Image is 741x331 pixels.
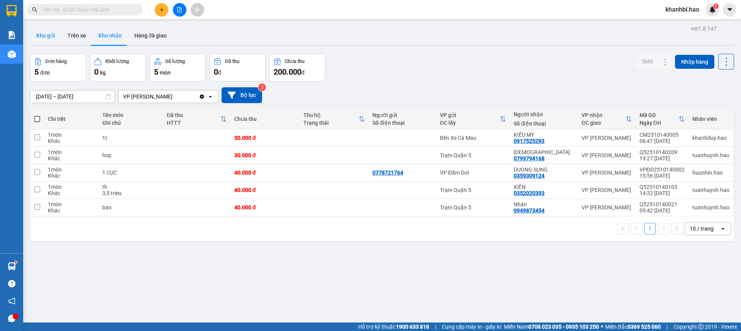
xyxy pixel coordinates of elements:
div: 1 CỤC [102,170,159,176]
div: 50.000 đ [234,135,296,141]
div: HTTT [167,120,220,126]
button: aim [191,3,204,17]
div: Tên món [102,112,159,118]
span: Cung cấp máy in - giấy in: [442,323,502,331]
div: Khác [48,190,95,196]
div: VP [PERSON_NAME] [582,204,632,210]
th: Toggle SortBy [163,109,230,129]
div: Q52510140103 [639,184,685,190]
div: 1 món [48,132,95,138]
span: copyright [698,324,704,329]
span: aim [195,7,200,12]
div: VP [PERSON_NAME] [582,187,632,193]
div: Thu hộ [303,112,359,118]
img: icon-new-feature [709,6,716,13]
div: 0917525293 [514,138,545,144]
div: Người gửi [372,112,432,118]
div: Trạm Quận 5 [440,204,506,210]
div: Đã thu [167,112,220,118]
div: 1 món [48,201,95,207]
button: Khối lượng0kg [90,54,146,81]
div: Số lượng [165,59,185,64]
div: bao [102,204,159,210]
div: ĐC giao [582,120,626,126]
input: Tìm tên, số ĐT hoặc mã đơn [42,5,134,14]
span: question-circle [8,280,15,287]
th: Toggle SortBy [636,109,689,129]
div: 30.000 đ [234,152,296,158]
span: notification [8,297,15,305]
span: search [32,7,37,12]
div: Trạm Quận 5 [440,187,506,193]
div: KIÊN [514,184,574,190]
svg: open [720,226,726,232]
div: KIỀU MY [514,132,574,138]
input: Select a date range. [30,90,115,103]
div: VP [PERSON_NAME] [123,93,173,100]
div: 0949873454 [514,207,545,214]
button: file-add [173,3,186,17]
span: kg [100,70,106,76]
div: Ngày ĐH [639,120,678,126]
div: Khối lượng [105,59,129,64]
div: th [102,184,159,190]
div: Q52510140209 [639,149,685,155]
img: warehouse-icon [8,262,16,270]
svg: Clear value [199,93,205,100]
span: message [8,315,15,322]
div: VPĐD2510140002 [639,166,685,173]
div: Khác [48,207,95,214]
div: ver 1.8.147 [691,24,717,33]
div: Đã thu [225,59,239,64]
div: 14:22 [DATE] [639,190,685,196]
sup: 3 [258,83,266,91]
img: logo-vxr [7,5,17,17]
div: Nhân [514,201,574,207]
div: Mã GD [639,112,678,118]
div: VP [PERSON_NAME] [582,170,632,176]
span: đ [301,70,305,76]
svg: open [207,93,213,100]
button: Bộ lọc [222,87,262,103]
div: hop [102,152,159,158]
div: 1 món [48,149,95,155]
span: | [435,323,436,331]
div: 1 món [48,166,95,173]
sup: 1 [15,261,17,263]
button: Chưa thu200.000đ [269,54,325,81]
span: Hỗ trợ kỹ thuật: [358,323,429,331]
div: 40.000 đ [234,187,296,193]
button: 1 [644,223,656,234]
div: 3,5 trieu [102,190,159,196]
span: 0 [214,67,218,76]
sup: 1 [713,3,719,9]
div: Chưa thu [234,116,296,122]
div: Trạm Quận 5 [440,152,506,158]
span: Miền Nam [504,323,599,331]
div: thiên phúc [514,149,574,155]
div: 1t [102,135,159,141]
div: Chưa thu [285,59,305,64]
span: 5 [154,67,158,76]
div: VP [PERSON_NAME] [582,152,632,158]
div: 06:47 [DATE] [639,138,685,144]
div: Đơn hàng [46,59,67,64]
div: Số điện thoại [514,121,574,127]
div: huunhin.hao [692,170,729,176]
span: đ [218,70,221,76]
strong: 0369 525 060 [628,324,661,330]
span: món [160,70,171,76]
div: Nhân viên [692,116,729,122]
span: caret-down [726,6,733,13]
button: Hàng đã giao [128,26,173,45]
span: 200.000 [274,67,301,76]
button: Đơn hàng5đơn [30,54,86,81]
span: plus [159,7,164,12]
img: solution-icon [8,31,16,39]
button: Kho gửi [30,26,61,45]
button: Số lượng5món [150,54,206,81]
div: tuanhuynh.hao [692,187,729,193]
div: 0359309124 [514,173,545,179]
div: VP Đầm Dơi [440,170,506,176]
div: Số điện thoại [372,120,432,126]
